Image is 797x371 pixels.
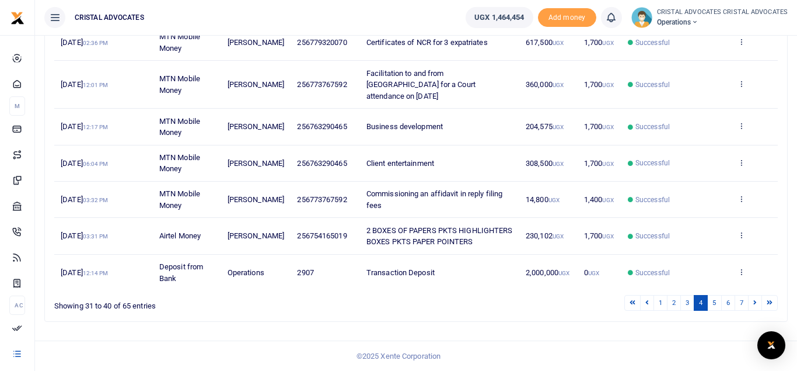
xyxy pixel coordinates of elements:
[159,189,200,210] span: MTN Mobile Money
[558,270,569,276] small: UGX
[83,197,109,203] small: 03:32 PM
[584,122,614,131] span: 1,700
[228,38,284,47] span: [PERSON_NAME]
[83,124,109,130] small: 12:17 PM
[584,268,599,277] span: 0
[631,7,652,28] img: profile-user
[584,159,614,168] span: 1,700
[667,295,681,311] a: 2
[526,159,564,168] span: 308,500
[553,124,564,130] small: UGX
[526,268,569,277] span: 2,000,000
[602,233,613,240] small: UGX
[657,17,788,27] span: Operations
[83,40,109,46] small: 02:36 PM
[159,262,203,283] span: Deposit from Bank
[635,268,670,278] span: Successful
[159,32,200,53] span: MTN Mobile Money
[297,159,347,168] span: 256763290465
[9,96,25,116] li: M
[466,7,533,28] a: UGX 1,464,454
[297,80,347,89] span: 256773767592
[707,295,721,311] a: 5
[548,197,560,203] small: UGX
[631,7,788,28] a: profile-user CRISTAL ADVOCATES CRISTAL ADVOCATES Operations
[61,231,108,240] span: [DATE]
[83,270,109,276] small: 12:14 PM
[553,40,564,46] small: UGX
[83,161,109,167] small: 06:04 PM
[297,195,347,204] span: 256773767592
[70,12,149,23] span: CRISTAL ADVOCATES
[635,79,670,90] span: Successful
[61,122,108,131] span: [DATE]
[297,231,347,240] span: 256754165019
[228,195,284,204] span: [PERSON_NAME]
[602,197,613,203] small: UGX
[635,231,670,241] span: Successful
[228,122,284,131] span: [PERSON_NAME]
[61,38,108,47] span: [DATE]
[366,189,502,210] span: Commissioning an affidavit in reply filing fees
[228,159,284,168] span: [PERSON_NAME]
[538,8,596,27] li: Toup your wallet
[553,233,564,240] small: UGX
[366,159,434,168] span: Client entertainment
[11,11,25,25] img: logo-small
[526,195,560,204] span: 14,800
[159,74,200,95] span: MTN Mobile Money
[61,80,108,89] span: [DATE]
[11,13,25,22] a: logo-small logo-large logo-large
[553,161,564,167] small: UGX
[159,117,200,137] span: MTN Mobile Money
[584,38,614,47] span: 1,700
[366,69,476,100] span: Facilitation to and from [GEOGRAPHIC_DATA] for a Court attendance on [DATE]
[538,8,596,27] span: Add money
[694,295,708,311] a: 4
[526,122,564,131] span: 204,575
[61,268,108,277] span: [DATE]
[159,153,200,174] span: MTN Mobile Money
[526,80,564,89] span: 360,000
[83,233,109,240] small: 03:31 PM
[657,8,788,18] small: CRISTAL ADVOCATES CRISTAL ADVOCATES
[366,226,513,247] span: 2 BOXES OF PAPERS PKTS HIGHLIGHTERS BOXES PKTS PAPER POINTERS
[584,231,614,240] span: 1,700
[228,231,284,240] span: [PERSON_NAME]
[602,40,613,46] small: UGX
[526,231,564,240] span: 230,102
[83,82,109,88] small: 12:01 PM
[366,122,443,131] span: Business development
[680,295,694,311] a: 3
[602,82,613,88] small: UGX
[297,38,347,47] span: 256779320070
[602,161,613,167] small: UGX
[635,122,670,132] span: Successful
[159,231,201,240] span: Airtel Money
[584,195,614,204] span: 1,400
[474,12,524,23] span: UGX 1,464,454
[228,80,284,89] span: [PERSON_NAME]
[588,270,599,276] small: UGX
[366,268,435,277] span: Transaction Deposit
[228,268,264,277] span: Operations
[538,12,596,21] a: Add money
[9,296,25,315] li: Ac
[653,295,667,311] a: 1
[461,7,537,28] li: Wallet ballance
[635,158,670,168] span: Successful
[721,295,735,311] a: 6
[61,159,108,168] span: [DATE]
[54,294,351,312] div: Showing 31 to 40 of 65 entries
[553,82,564,88] small: UGX
[635,195,670,205] span: Successful
[584,80,614,89] span: 1,700
[61,195,108,204] span: [DATE]
[602,124,613,130] small: UGX
[297,268,313,277] span: 2907
[526,38,564,47] span: 617,500
[366,38,488,47] span: Certificates of NCR for 3 expatriates
[297,122,347,131] span: 256763290465
[757,331,785,359] div: Open Intercom Messenger
[635,37,670,48] span: Successful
